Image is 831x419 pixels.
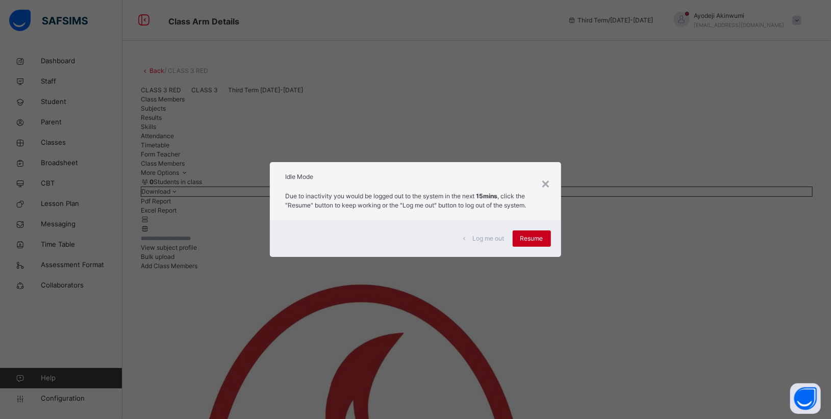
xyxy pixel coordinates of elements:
div: × [541,172,551,194]
p: Due to inactivity you would be logged out to the system in the next , click the "Resume" button t... [285,192,545,210]
span: Resume [520,234,543,243]
button: Open asap [790,383,821,414]
strong: 15mins [476,192,497,200]
span: Log me out [473,234,505,243]
h2: Idle Mode [285,172,545,181]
